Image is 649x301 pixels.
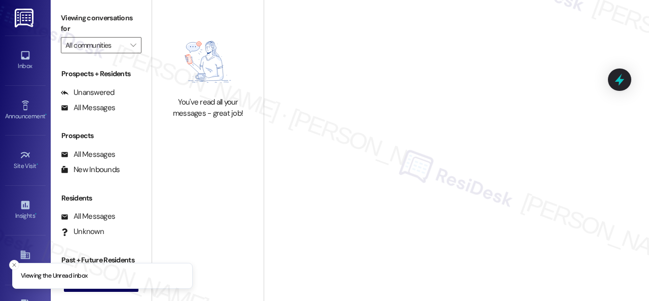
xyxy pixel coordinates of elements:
[51,130,152,141] div: Prospects
[37,161,38,168] span: •
[61,226,104,237] div: Unknown
[61,10,141,37] label: Viewing conversations for
[45,111,47,118] span: •
[61,164,120,175] div: New Inbounds
[35,211,37,218] span: •
[51,193,152,204] div: Residents
[51,255,152,265] div: Past + Future Residents
[9,260,19,270] button: Close toast
[5,196,46,224] a: Insights •
[5,47,46,74] a: Inbox
[168,32,248,92] img: empty-state
[51,69,152,79] div: Prospects + Residents
[65,37,125,53] input: All communities
[130,41,136,49] i: 
[61,87,115,98] div: Unanswered
[5,246,46,274] a: Buildings
[61,103,115,113] div: All Messages
[15,9,35,27] img: ResiDesk Logo
[61,211,115,222] div: All Messages
[163,97,253,119] div: You've read all your messages - great job!
[61,149,115,160] div: All Messages
[5,147,46,174] a: Site Visit •
[21,272,87,281] p: Viewing the Unread inbox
